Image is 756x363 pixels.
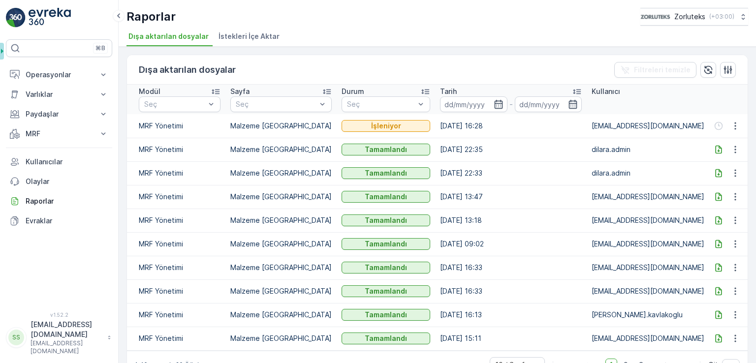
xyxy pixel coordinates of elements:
p: Tamamlandı [365,333,407,343]
p: Tamamlandı [365,310,407,320]
p: [EMAIL_ADDRESS][DOMAIN_NAME] [592,121,704,131]
p: [EMAIL_ADDRESS][DOMAIN_NAME] [31,320,102,339]
td: [DATE] 16:33 [435,256,587,279]
p: Dışa aktarılan dosyalar [139,63,236,77]
p: Evraklar [26,216,108,226]
button: Operasyonlar [6,65,112,85]
button: Tamamlandı [342,238,430,250]
img: logo_light-DOdMpM7g.png [29,8,71,28]
button: Tamamlandı [342,144,430,155]
p: MRF Yönetimi [139,192,220,202]
button: MRF [6,124,112,144]
p: Seç [347,99,415,109]
td: [DATE] 16:33 [435,279,587,303]
p: [EMAIL_ADDRESS][DOMAIN_NAME] [31,339,102,355]
p: Tamamlandı [365,215,407,225]
p: Malzeme [GEOGRAPHIC_DATA] [230,121,332,131]
p: Raporlar [26,196,108,206]
p: Durum [342,87,364,96]
button: Tamamlandı [342,191,430,203]
p: [EMAIL_ADDRESS][DOMAIN_NAME] [592,239,704,249]
img: logo [6,8,26,28]
td: [DATE] 13:47 [435,185,587,209]
p: [EMAIL_ADDRESS][DOMAIN_NAME] [592,215,704,225]
td: [DATE] 13:18 [435,209,587,232]
p: Raporlar [126,9,176,25]
p: [EMAIL_ADDRESS][DOMAIN_NAME] [592,286,704,296]
button: Tamamlandı [342,214,430,226]
p: Malzeme [GEOGRAPHIC_DATA] [230,168,332,178]
td: [DATE] 09:02 [435,232,587,256]
a: Evraklar [6,211,112,231]
p: Malzeme [GEOGRAPHIC_DATA] [230,215,332,225]
p: MRF Yönetimi [139,286,220,296]
span: İstekleri İçe Aktar [219,31,280,41]
button: Filtreleri temizle [614,62,696,78]
p: Modül [139,87,160,96]
button: Tamamlandı [342,309,430,321]
p: [EMAIL_ADDRESS][DOMAIN_NAME] [592,333,704,343]
input: dd/mm/yyyy [515,96,582,112]
p: - [509,98,513,110]
span: v 1.52.2 [6,312,112,318]
p: MRF Yönetimi [139,333,220,343]
p: Zorluteks [674,12,705,22]
p: ⌘B [95,44,105,52]
button: Paydaşlar [6,104,112,124]
p: [EMAIL_ADDRESS][DOMAIN_NAME] [592,192,704,202]
button: SS[EMAIL_ADDRESS][DOMAIN_NAME][EMAIL_ADDRESS][DOMAIN_NAME] [6,320,112,355]
td: [DATE] 15:11 [435,327,587,350]
p: MRF Yönetimi [139,263,220,272]
p: Kullanıcı [592,87,620,96]
button: Tamamlandı [342,285,430,297]
p: [PERSON_NAME].kavlakoglu [592,310,704,320]
button: Tamamlandı [342,167,430,179]
p: Malzeme [GEOGRAPHIC_DATA] [230,239,332,249]
td: [DATE] 22:35 [435,138,587,161]
p: MRF Yönetimi [139,310,220,320]
p: Kullanıcılar [26,157,108,167]
p: Malzeme [GEOGRAPHIC_DATA] [230,310,332,320]
div: SS [8,330,24,345]
p: İşleniyor [371,121,401,131]
input: dd/mm/yyyy [440,96,507,112]
p: Seç [236,99,316,109]
p: Operasyonlar [26,70,93,80]
button: Tamamlandı [342,333,430,344]
p: MRF Yönetimi [139,239,220,249]
td: [DATE] 22:33 [435,161,587,185]
p: Tarih [440,87,457,96]
button: Zorluteks(+03:00) [640,8,748,26]
p: Malzeme [GEOGRAPHIC_DATA] [230,145,332,154]
p: MRF [26,129,93,139]
p: Filtreleri temizle [634,65,691,75]
p: Malzeme [GEOGRAPHIC_DATA] [230,192,332,202]
p: Tamamlandı [365,145,407,154]
p: MRF Yönetimi [139,215,220,225]
p: Olaylar [26,177,108,186]
p: dilara.admin [592,145,704,154]
p: Tamamlandı [365,263,407,272]
button: Varlıklar [6,85,112,104]
p: [EMAIL_ADDRESS][DOMAIN_NAME] [592,263,704,272]
p: ( +03:00 ) [709,13,734,21]
p: Sayfa [230,87,250,96]
button: Tamamlandı [342,262,430,273]
p: dilara.admin [592,168,704,178]
p: MRF Yönetimi [139,168,220,178]
a: Raporlar [6,191,112,211]
button: İşleniyor [342,120,430,132]
p: Tamamlandı [365,286,407,296]
a: Kullanıcılar [6,152,112,172]
p: Seç [144,99,205,109]
p: Malzeme [GEOGRAPHIC_DATA] [230,286,332,296]
p: Paydaşlar [26,109,93,119]
p: Tamamlandı [365,239,407,249]
p: MRF Yönetimi [139,121,220,131]
p: Malzeme [GEOGRAPHIC_DATA] [230,333,332,343]
img: 6-1-9-3_wQBzyll.png [640,11,670,22]
a: Olaylar [6,172,112,191]
p: Tamamlandı [365,168,407,178]
p: Varlıklar [26,90,93,99]
p: MRF Yönetimi [139,145,220,154]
